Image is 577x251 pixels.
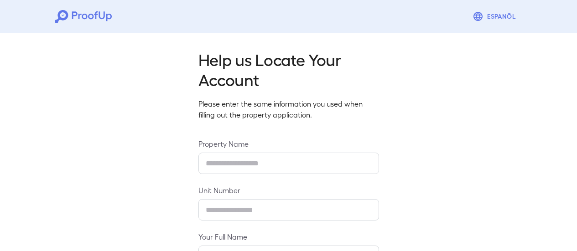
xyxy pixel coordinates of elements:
[198,231,379,242] label: Your Full Name
[198,49,379,89] h2: Help us Locate Your Account
[198,98,379,120] p: Please enter the same information you used when filling out the property application.
[469,7,522,26] button: Espanõl
[198,138,379,149] label: Property Name
[198,185,379,195] label: Unit Number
